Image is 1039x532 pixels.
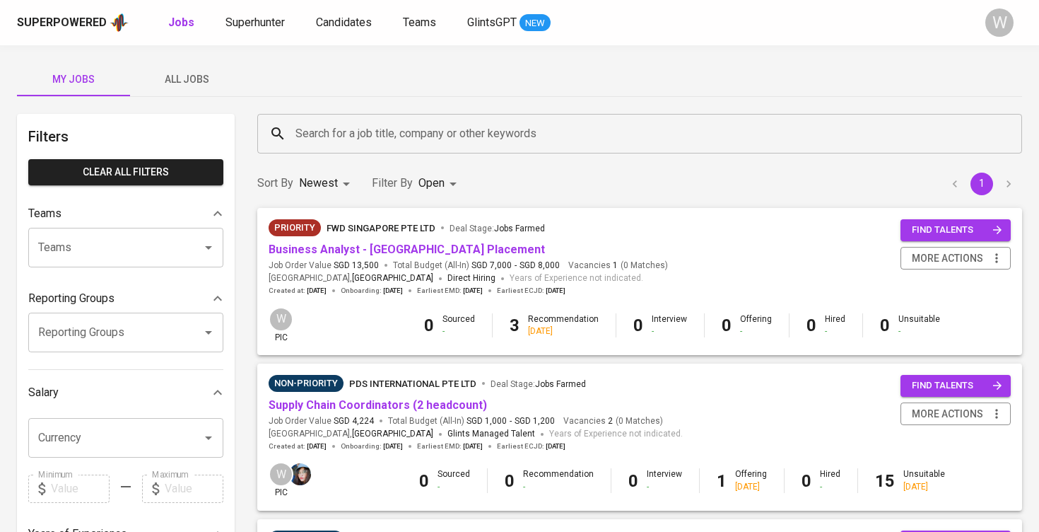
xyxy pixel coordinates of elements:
[168,14,197,32] a: Jobs
[471,260,512,272] span: SGD 7,000
[467,14,551,32] a: GlintsGPT NEW
[880,316,890,335] b: 0
[418,170,462,197] div: Open
[463,286,483,296] span: [DATE]
[341,441,403,451] span: Onboarding :
[417,286,483,296] span: Earliest EMD :
[523,481,594,493] div: -
[912,378,1002,394] span: find talents
[941,173,1022,195] nav: pagination navigation
[388,415,555,427] span: Total Budget (All-In)
[806,316,816,335] b: 0
[450,224,545,233] span: Deal Stage :
[403,14,439,32] a: Teams
[722,316,732,335] b: 0
[510,415,512,427] span: -
[825,313,845,337] div: Hired
[269,243,545,256] a: Business Analyst - [GEOGRAPHIC_DATA] Placement
[900,247,1011,270] button: more actions
[523,468,594,492] div: Recommendation
[352,272,433,286] span: [GEOGRAPHIC_DATA]
[740,325,772,337] div: -
[403,16,436,29] span: Teams
[269,441,327,451] span: Created at :
[528,313,599,337] div: Recommendation
[563,415,663,427] span: Vacancies ( 0 Matches )
[28,384,59,401] p: Salary
[491,379,586,389] span: Deal Stage :
[652,325,687,337] div: -
[289,463,311,485] img: diazagista@glints.com
[633,316,643,335] b: 0
[40,163,212,181] span: Clear All filters
[269,398,487,412] a: Supply Chain Coordinators (2 headcount)
[225,14,288,32] a: Superhunter
[139,71,235,88] span: All Jobs
[199,323,218,342] button: Open
[269,307,293,344] div: pic
[349,378,476,389] span: PDS International Pte Ltd
[383,286,403,296] span: [DATE]
[28,125,223,148] h6: Filters
[168,16,194,29] b: Jobs
[912,222,1002,238] span: find talents
[546,286,565,296] span: [DATE]
[912,250,983,267] span: more actions
[424,316,434,335] b: 0
[334,415,374,427] span: SGD 4,224
[970,173,993,195] button: page 1
[900,219,1011,241] button: find talents
[393,260,560,272] span: Total Budget (All-In)
[900,375,1011,397] button: find talents
[17,12,129,33] a: Superpoweredapp logo
[985,8,1014,37] div: W
[647,481,682,493] div: -
[898,313,940,337] div: Unsuitable
[438,468,470,492] div: Sourced
[900,403,1011,426] button: more actions
[535,379,586,389] span: Jobs Farmed
[199,428,218,448] button: Open
[438,481,470,493] div: -
[515,260,517,272] span: -
[515,415,555,427] span: SGD 1,200
[875,471,895,491] b: 15
[28,290,115,307] p: Reporting Groups
[269,375,344,392] div: Talent(s) in Pipeline’s Final Stages
[447,429,535,439] span: Glints Managed Talent
[269,260,379,272] span: Job Order Value
[912,405,983,423] span: more actions
[25,71,122,88] span: My Jobs
[269,415,374,427] span: Job Order Value
[28,205,61,222] p: Teams
[717,471,727,491] b: 1
[383,441,403,451] span: [DATE]
[17,15,107,31] div: Superpowered
[898,325,940,337] div: -
[307,441,327,451] span: [DATE]
[546,441,565,451] span: [DATE]
[735,481,767,493] div: [DATE]
[269,462,293,499] div: pic
[269,376,344,391] span: Non-Priority
[740,313,772,337] div: Offering
[497,441,565,451] span: Earliest ECJD :
[269,462,293,487] div: W
[735,468,767,492] div: Offering
[463,441,483,451] span: [DATE]
[510,272,643,286] span: Years of Experience not indicated.
[165,475,223,503] input: Value
[652,313,687,337] div: Interview
[372,175,413,192] p: Filter By
[257,175,293,192] p: Sort By
[628,471,638,491] b: 0
[28,378,223,407] div: Salary
[28,159,223,185] button: Clear All filters
[269,286,327,296] span: Created at :
[327,223,435,233] span: FWD Singapore Pte Ltd
[307,286,327,296] span: [DATE]
[802,471,811,491] b: 0
[299,170,355,197] div: Newest
[903,468,945,492] div: Unsuitable
[606,415,613,427] span: 2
